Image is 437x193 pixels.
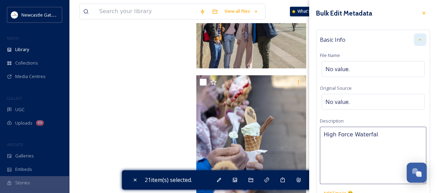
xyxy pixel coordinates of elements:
span: Uploads [15,120,32,126]
span: COLLECT [7,96,22,101]
input: Search your library [96,4,196,19]
span: Galleries [15,153,34,159]
button: Open Chat [407,163,427,183]
a: What's New [290,7,324,16]
span: Original Source [320,85,352,91]
img: DqD9wEUd_400x400.jpg [11,11,18,18]
span: No value. [325,98,350,106]
span: Basic Info [320,36,345,44]
span: MEDIA [7,36,19,41]
span: No value. [325,65,350,73]
h3: Bulk Edit Metadata [316,8,372,18]
span: Library [15,46,29,53]
span: Media Centres [15,73,46,80]
span: File Name [320,52,340,58]
textarea: High Force Waterfal [320,127,426,184]
div: 86 [36,120,44,126]
span: WIDGETS [7,142,23,147]
a: View all files [221,4,262,18]
span: Collections [15,60,38,66]
span: UGC [15,106,25,113]
span: 21 item(s) selected. [145,176,192,184]
span: Embeds [15,166,32,173]
span: Newcastle Gateshead Initiative [21,11,85,18]
span: Stories [15,180,30,186]
span: Description [320,118,344,124]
